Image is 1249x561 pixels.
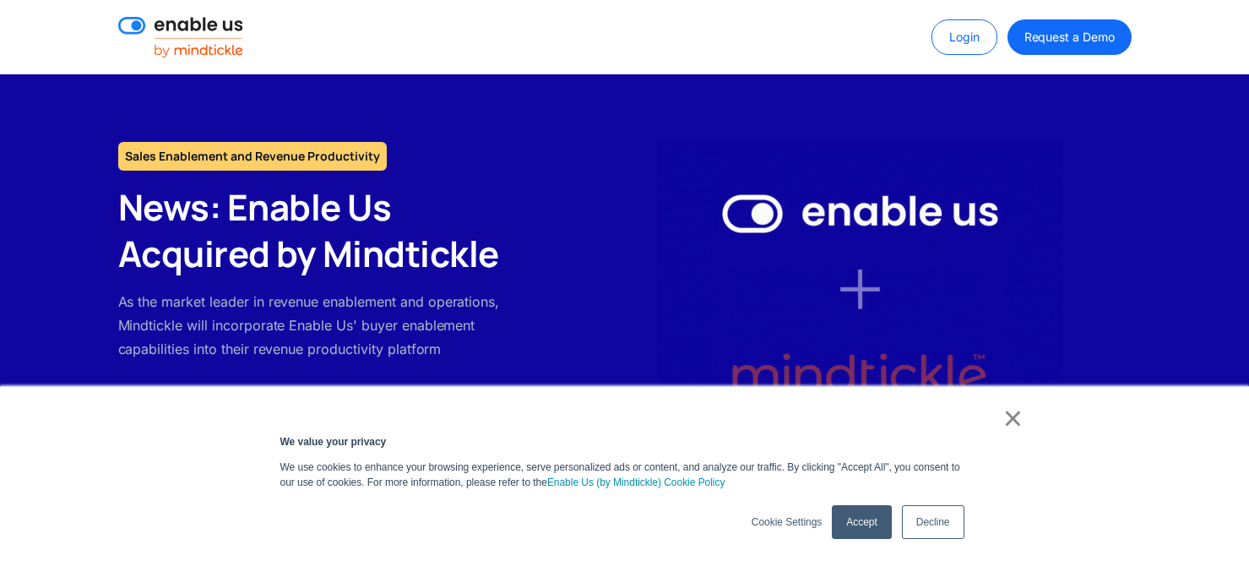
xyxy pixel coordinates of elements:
[902,505,964,539] a: Decline
[752,515,822,530] a: Cookie Settings
[118,290,521,361] p: As the market leader in revenue enablement and operations, Mindtickle will incorporate Enable Us'...
[832,505,891,539] a: Accept
[1181,74,1249,504] div: next slide
[547,475,725,490] a: Enable Us (by Mindtickle) Cookie Policy
[1007,19,1132,55] a: Request a Demo
[280,460,969,490] p: We use cookies to enhance your browsing experience, serve personalized ads or content, and analyz...
[118,184,521,276] h2: News: Enable Us Acquired by Mindtickle
[931,19,997,55] a: Login
[1003,411,1024,426] a: ×
[280,436,387,448] strong: We value your privacy
[657,142,1062,436] img: Enable Us by Mindtickle
[118,142,387,171] h1: Sales Enablement and Revenue Productivity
